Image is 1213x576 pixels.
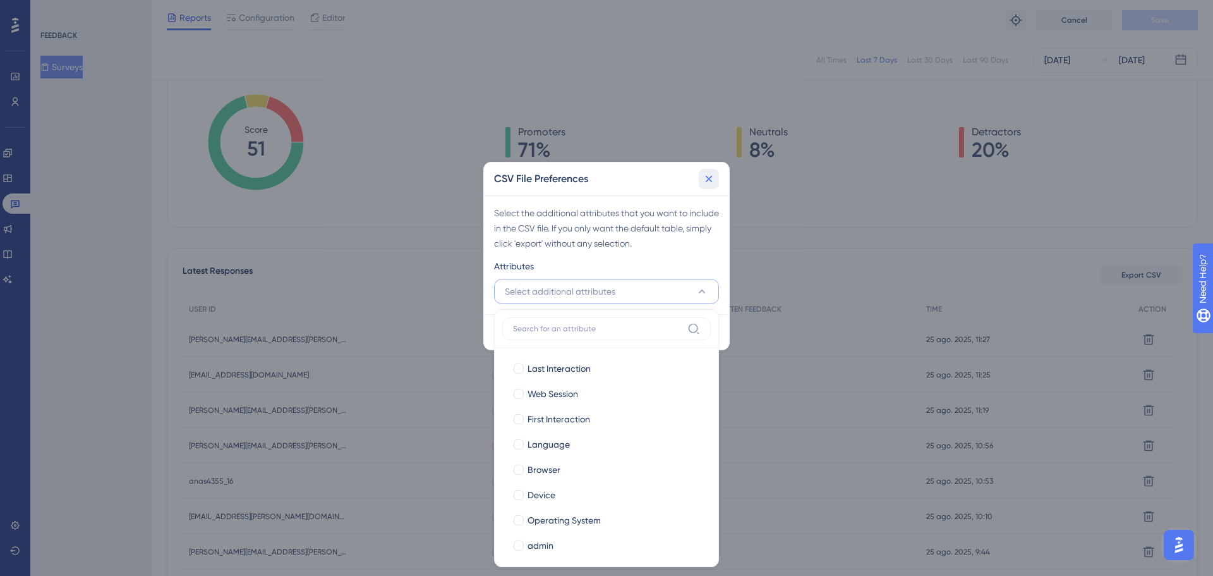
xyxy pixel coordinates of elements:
div: Select the additional attributes that you want to include in the CSV file. If you only want the d... [494,205,719,251]
span: admin [528,538,553,553]
span: Language [528,437,570,452]
span: Attributes [494,259,534,274]
iframe: UserGuiding AI Assistant Launcher [1160,526,1198,564]
span: Browser [528,462,560,477]
span: Web Session [528,386,578,401]
span: Device [528,487,555,503]
h2: CSV File Preferences [494,171,588,187]
input: Search for an attribute [513,324,682,334]
span: Last Interaction [528,361,591,376]
span: Select additional attributes [505,284,615,299]
span: First Interaction [528,412,590,427]
span: Need Help? [30,3,79,18]
span: Operating System [528,513,601,528]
